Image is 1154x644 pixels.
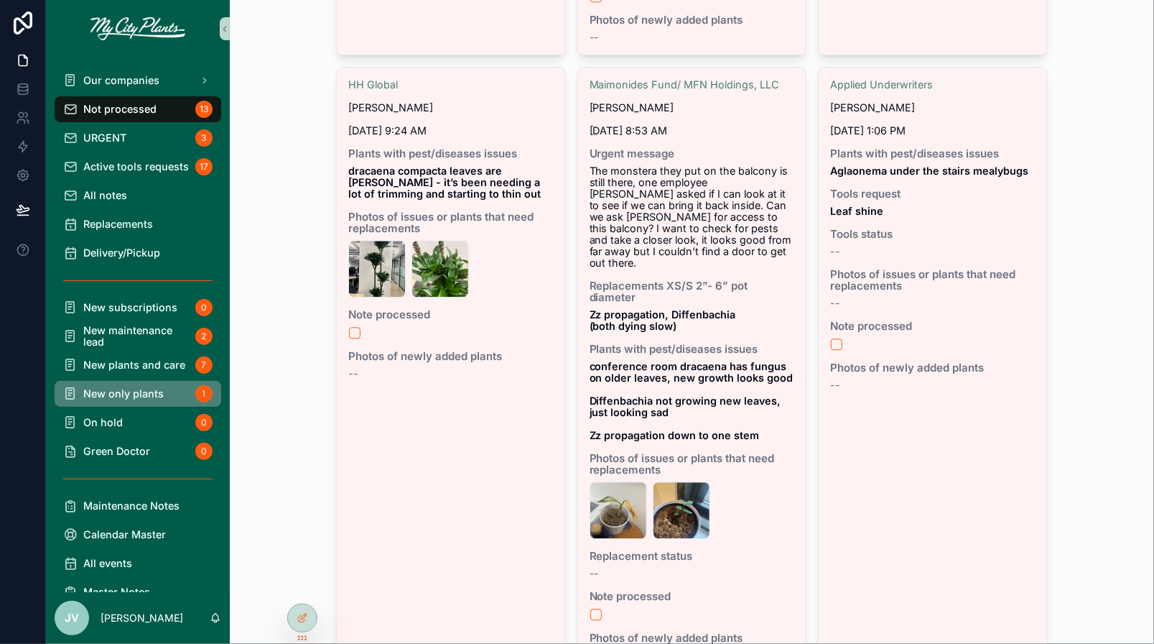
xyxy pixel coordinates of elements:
div: 17 [195,158,213,175]
div: 0 [195,414,213,431]
strong: Leaf shine [830,205,883,217]
span: On hold [83,417,123,428]
span: Replacement status [590,551,795,562]
span: Maintenance Notes [83,500,180,512]
a: Delivery/Pickup [55,240,221,266]
a: Maimonides Fund/ MFN Holdings, LLC [590,79,780,91]
span: Tools request [830,188,1036,200]
div: 13 [195,101,213,118]
span: -- [830,298,840,309]
span: Plants with pest/diseases issues [348,148,554,160]
span: [PERSON_NAME] [348,102,433,114]
a: Maintenance Notes [55,493,221,519]
span: Photos of issues or plants that need replacements [348,211,554,234]
div: 1 [195,385,213,402]
img: App logo [90,17,185,40]
span: New maintenance lead [83,325,190,348]
div: 0 [195,299,213,316]
div: 7 [195,356,213,374]
strong: Zz propagation, Diffenbachia (both dying slow) [590,308,739,332]
span: New plants and care [83,359,185,371]
span: Photos of newly added plants [830,362,1036,374]
a: New plants and care7 [55,352,221,378]
span: All notes [83,190,127,201]
span: Calendar Master [83,529,166,540]
span: -- [590,568,600,579]
div: scrollable content [46,57,230,592]
strong: Aglaonema under the stairs mealybugs [830,165,1028,177]
span: Plants with pest/diseases issues [830,148,1036,160]
span: Replacements XS/S 2”- 6” pot diameter [590,280,795,303]
span: Master Notes [83,586,150,598]
a: Replacements [55,211,221,237]
a: All events [55,551,221,576]
a: Our companies [55,68,221,93]
span: All events [83,558,132,569]
span: Green Doctor [83,446,150,457]
div: 0 [195,443,213,460]
span: Tools status [830,229,1036,240]
span: -- [830,246,840,257]
div: 3 [195,129,213,147]
span: Photos of issues or plants that need replacements [590,453,795,476]
a: Not processed13 [55,96,221,122]
span: Our companies [83,75,159,86]
span: JV [65,609,79,627]
a: URGENT3 [55,125,221,151]
div: 2 [195,328,213,345]
p: [PERSON_NAME] [101,611,183,625]
span: -- [348,368,358,379]
span: Not processed [83,103,157,115]
span: Note processed [590,591,795,602]
strong: conference room dracaena has fungus on older leaves, new growth looks good Diffenbachia not growi... [590,360,796,441]
span: Replacements [83,218,153,230]
span: [DATE] 1:06 PM [830,125,1036,137]
span: New subscriptions [83,302,177,313]
span: Note processed [830,321,1036,332]
a: On hold0 [55,410,221,436]
span: [DATE] 9:24 AM [348,125,554,137]
span: -- [590,32,600,43]
span: Photos of issues or plants that need replacements [830,269,1036,292]
span: Note processed [348,309,554,321]
a: Green Doctor0 [55,438,221,464]
span: [PERSON_NAME] [830,102,915,114]
a: Master Notes [55,579,221,605]
a: New maintenance lead2 [55,323,221,349]
a: New only plants1 [55,381,221,407]
strong: dracaena compacta leaves are [PERSON_NAME] - it’s been needing a lot of trimming and starting to ... [348,165,543,200]
span: The monstera they put on the balcony is still there, one employee [PERSON_NAME] asked if I can lo... [590,165,795,269]
a: New subscriptions0 [55,295,221,321]
span: URGENT [83,132,126,144]
a: Active tools requests17 [55,154,221,180]
a: All notes [55,183,221,208]
span: Plants with pest/diseases issues [590,344,795,355]
span: Urgent message [590,148,795,160]
a: Calendar Master [55,522,221,548]
span: Photos of newly added plants [348,351,554,362]
span: Photos of newly added plants [590,14,795,26]
span: Active tools requests [83,161,189,172]
span: New only plants [83,388,164,400]
a: Applied Underwriters [830,79,933,91]
span: Delivery/Pickup [83,247,160,259]
a: HH Global [348,79,398,91]
span: -- [830,379,840,391]
span: Photos of newly added plants [590,632,795,644]
span: [DATE] 8:53 AM [590,125,795,137]
span: [PERSON_NAME] [590,102,674,114]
